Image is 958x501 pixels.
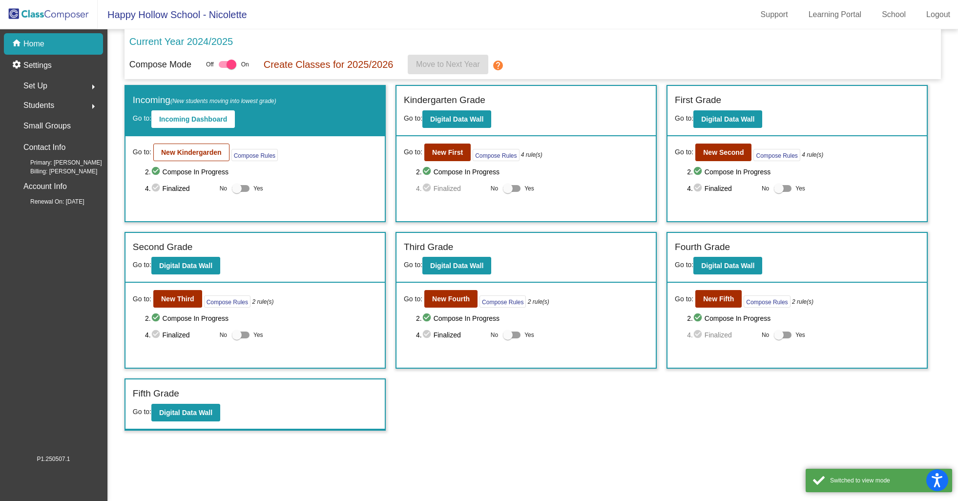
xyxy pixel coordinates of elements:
span: Go to: [675,147,693,157]
mat-icon: home [12,38,23,50]
b: Digital Data Wall [701,262,754,270]
button: Compose Rules [753,149,800,161]
span: Go to: [133,408,151,416]
button: Compose Rules [479,295,526,308]
mat-icon: check_circle [151,166,163,178]
p: Current Year 2024/2025 [129,34,233,49]
div: Switched to view mode [830,476,945,485]
span: No [491,184,498,193]
button: Compose Rules [204,295,250,308]
span: 2. Compose In Progress [416,313,648,324]
span: 4. Finalized [687,329,757,341]
label: Incoming [133,93,276,107]
span: Set Up [23,79,47,93]
button: Compose Rules [744,295,790,308]
b: New Fifth [703,295,734,303]
mat-icon: arrow_right [87,101,99,112]
span: Students [23,99,54,112]
span: Go to: [404,147,422,157]
i: 2 rule(s) [792,297,813,306]
mat-icon: check_circle [422,313,434,324]
i: 4 rule(s) [521,150,542,159]
span: Move to Next Year [417,60,480,68]
span: 2. Compose In Progress [416,166,648,178]
span: 4. Finalized [687,183,757,194]
span: Happy Hollow School - Nicolette [98,7,247,22]
mat-icon: check_circle [693,329,705,341]
button: New Fourth [424,290,478,308]
span: Primary: [PERSON_NAME] [15,158,102,167]
span: Go to: [675,114,693,122]
mat-icon: settings [12,60,23,71]
i: 2 rule(s) [528,297,549,306]
button: New Third [153,290,202,308]
p: Small Groups [23,119,71,133]
p: Contact Info [23,141,65,154]
span: No [220,184,227,193]
label: Fourth Grade [675,240,730,254]
button: New Second [695,144,751,161]
span: Go to: [404,294,422,304]
button: Digital Data Wall [151,257,220,274]
span: Yes [253,329,263,341]
button: New First [424,144,471,161]
span: Yes [253,183,263,194]
span: 2. Compose In Progress [687,166,919,178]
button: Compose Rules [473,149,519,161]
button: Compose Rules [231,149,278,161]
button: New Fifth [695,290,742,308]
label: Second Grade [133,240,193,254]
button: Digital Data Wall [422,110,491,128]
span: Billing: [PERSON_NAME] [15,167,97,176]
p: Settings [23,60,52,71]
b: New First [432,148,463,156]
span: No [762,331,769,339]
a: Support [753,7,796,22]
span: Go to: [675,261,693,269]
a: Learning Portal [801,7,870,22]
label: Third Grade [404,240,453,254]
b: New Third [161,295,194,303]
mat-icon: check_circle [151,183,163,194]
b: Digital Data Wall [430,115,483,123]
p: Account Info [23,180,67,193]
span: 4. Finalized [416,329,486,341]
button: Digital Data Wall [151,404,220,421]
span: 4. Finalized [145,329,215,341]
span: Yes [795,183,805,194]
mat-icon: check_circle [693,166,705,178]
i: 2 rule(s) [252,297,273,306]
span: Go to: [675,294,693,304]
a: Logout [918,7,958,22]
button: Incoming Dashboard [151,110,235,128]
mat-icon: check_circle [693,183,705,194]
span: 4. Finalized [145,183,215,194]
button: Digital Data Wall [693,257,762,274]
span: Go to: [133,261,151,269]
span: Go to: [133,114,151,122]
mat-icon: arrow_right [87,81,99,93]
a: School [874,7,914,22]
label: First Grade [675,93,721,107]
span: 2. Compose In Progress [145,166,377,178]
span: Yes [524,183,534,194]
mat-icon: check_circle [422,329,434,341]
mat-icon: check_circle [693,313,705,324]
span: Yes [524,329,534,341]
p: Home [23,38,44,50]
label: Fifth Grade [133,387,179,401]
span: No [491,331,498,339]
span: 2. Compose In Progress [145,313,377,324]
span: On [241,60,249,69]
b: Digital Data Wall [701,115,754,123]
mat-icon: check_circle [422,183,434,194]
span: 4. Finalized [416,183,486,194]
mat-icon: check_circle [422,166,434,178]
b: New Fourth [432,295,470,303]
span: No [220,331,227,339]
b: New Kindergarden [161,148,222,156]
span: 2. Compose In Progress [687,313,919,324]
span: Go to: [404,261,422,269]
label: Kindergarten Grade [404,93,485,107]
span: Off [206,60,214,69]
